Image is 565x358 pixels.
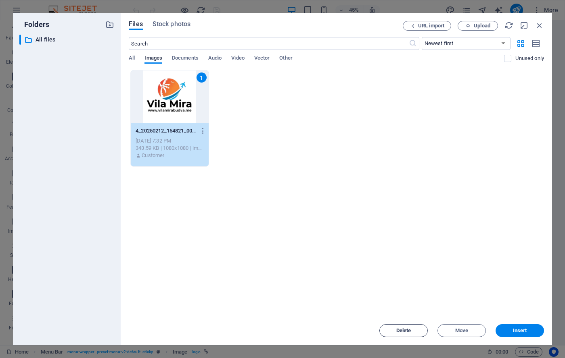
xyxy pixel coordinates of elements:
p: Folders [19,19,49,30]
span: Files [129,19,143,29]
button: Insert [496,324,544,337]
button: URL import [403,21,451,31]
p: Displays only files that are not in use on the website. Files added during this session can still... [515,55,544,62]
span: Delete [396,328,411,333]
div: 1 [197,72,207,83]
span: Other [279,53,292,64]
i: Minimize [520,21,529,30]
button: Move [437,324,486,337]
span: Documents [172,53,199,64]
i: Close [535,21,544,30]
span: Video [231,53,244,64]
button: Upload [458,21,498,31]
i: Create new folder [105,20,114,29]
p: Customer [142,152,164,159]
button: Delete [379,324,428,337]
div: 343.59 KB | 1080x1080 | image/png [136,145,204,152]
div: [DATE] 7:32 PM [136,137,204,145]
p: All files [36,35,99,44]
div: ​ [19,35,21,45]
span: Vector [254,53,270,64]
span: Upload [474,23,490,28]
span: URL import [418,23,444,28]
span: Move [455,328,468,333]
span: Stock photos [153,19,190,29]
p: 4_20250212_154821_0003.png [136,127,196,135]
input: Search [129,37,408,50]
span: Insert [513,328,527,333]
span: Images [144,53,162,64]
span: All [129,53,135,64]
span: Audio [208,53,222,64]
